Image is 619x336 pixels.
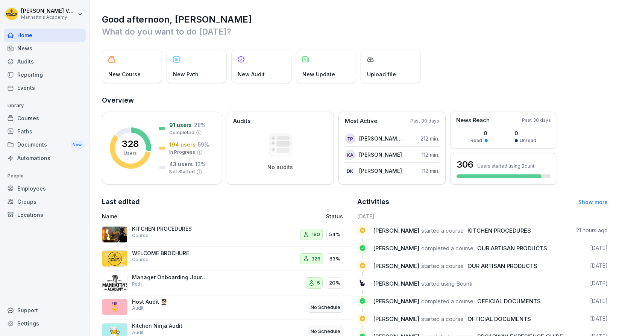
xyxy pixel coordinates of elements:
[4,195,86,208] a: Groups
[169,160,193,168] p: 43 users
[4,138,86,152] div: Documents
[4,55,86,68] a: Audits
[238,70,265,78] p: New Audit
[590,280,608,287] p: [DATE]
[4,100,86,112] p: Library
[345,150,355,160] div: kA
[345,166,355,176] div: DK
[468,315,531,322] span: OFFICIAL DOCUMENTS
[102,26,608,38] p: What do you want to do [DATE]?
[478,245,548,252] span: OUR ARTISAN PRODUCTS
[102,222,352,247] a: KITCHEN PROCEDURESCourse18054%
[102,212,257,220] p: Name
[471,137,482,144] p: Read
[102,271,352,295] a: Manager Onboarding Journey 🤝Path520%
[457,158,473,171] h3: 306
[420,135,439,142] p: 212 min.
[422,280,473,287] span: started using Bounti
[132,305,144,312] p: Audit
[132,250,207,257] p: WELCOME BROCHURE
[102,197,352,207] h2: Last edited
[4,304,86,317] div: Support
[422,245,474,252] span: completed a course
[132,226,207,232] p: KITCHEN PROCEDURES
[195,160,206,168] p: 13 %
[102,275,127,291] img: x2s2x8ztc6xnmstxq4kwq6hj.png
[359,135,402,142] p: [PERSON_NAME] petit
[373,262,420,269] span: [PERSON_NAME]
[173,70,199,78] p: New Path
[233,117,250,126] p: Audits
[4,68,86,81] a: Reporting
[132,256,149,263] p: Course
[522,117,551,124] p: Past 30 days
[169,168,195,175] p: Not Started
[4,29,86,42] a: Home
[422,298,474,305] span: completed a course
[194,121,206,129] p: 28 %
[102,247,352,271] a: WELCOME BROCHURECourse32683%
[102,226,127,243] img: cg5lo66e1g15nr59ub5pszec.png
[109,300,120,314] p: 🎖️
[4,208,86,221] a: Locations
[4,112,86,125] a: Courses
[21,8,76,14] p: [PERSON_NAME] Vanderbeken
[478,298,541,305] span: OFFICIAL DOCUMENTS
[590,244,608,252] p: [DATE]
[373,227,420,234] span: [PERSON_NAME]
[326,212,343,220] p: Status
[311,328,340,335] p: No Schedule
[4,42,86,55] a: News
[422,167,439,175] p: 112 min.
[317,279,320,287] p: 5
[590,315,608,322] p: [DATE]
[515,129,537,137] p: 0
[311,255,320,263] p: 326
[4,182,86,195] a: Employees
[359,167,402,175] p: [PERSON_NAME]
[422,315,464,322] span: started a course
[4,317,86,330] a: Settings
[373,280,420,287] span: [PERSON_NAME]
[169,141,196,148] p: 194 users
[477,163,536,169] p: Users started using Bounti
[169,121,192,129] p: 91 users
[122,139,139,148] p: 328
[471,129,488,137] p: 0
[422,227,464,234] span: started a course
[578,199,608,205] a: Show more
[21,15,76,20] p: Manhattn's Academy
[329,255,340,263] p: 83%
[108,70,141,78] p: New Course
[373,298,420,305] span: [PERSON_NAME]
[311,304,340,311] p: No Schedule
[422,151,439,159] p: 112 min.
[4,170,86,182] p: People
[132,298,207,305] p: Host Audit 🧑🏻‍🎓
[468,227,531,234] span: KITCHEN PROCEDURES
[590,262,608,269] p: [DATE]
[422,262,464,269] span: started a course
[102,295,352,320] a: 🎖️Host Audit 🧑🏻‍🎓AuditNo Schedule
[4,81,86,94] a: Events
[345,133,355,144] div: tp
[358,212,608,220] h6: [DATE]
[198,141,209,148] p: 59 %
[4,151,86,165] a: Automations
[312,231,320,238] p: 180
[102,95,608,106] h2: Overview
[132,281,142,288] p: Path
[268,164,293,171] p: No audits
[329,279,340,287] p: 20%
[102,14,608,26] h1: Good afternoon, [PERSON_NAME]
[367,70,396,78] p: Upload file
[4,125,86,138] a: Paths
[102,250,127,267] img: o6stutclj8fenf9my2o1qei2.png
